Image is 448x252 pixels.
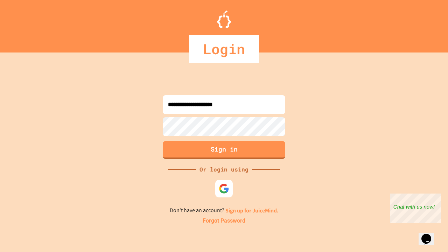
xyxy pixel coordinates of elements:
img: Logo.svg [217,10,231,28]
p: Don't have an account? [170,206,279,215]
iframe: chat widget [390,194,441,223]
div: Or login using [196,165,252,174]
div: Login [189,35,259,63]
iframe: chat widget [419,224,441,245]
a: Sign up for JuiceMind. [225,207,279,214]
button: Sign in [163,141,285,159]
a: Forgot Password [203,217,245,225]
img: google-icon.svg [219,183,229,194]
